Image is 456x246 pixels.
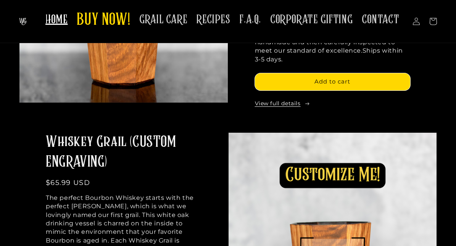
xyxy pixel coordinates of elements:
[192,8,235,32] a: RECIPES
[46,132,201,172] h2: Whiskey Grail (CUSTOM ENGRAVING)
[255,73,411,90] button: Add to cart
[45,12,68,27] span: HOME
[357,8,404,32] a: CONTACT
[72,5,135,35] a: BUY NOW!
[135,8,192,32] a: GRAIL CARE
[235,8,266,32] a: F.A.Q.
[362,12,399,27] span: CONTACT
[46,178,90,187] span: $65.99 USD
[41,8,72,32] a: HOME
[314,78,350,85] span: Add to cart
[255,100,411,108] a: View full details
[239,12,261,27] span: F.A.Q.
[139,12,187,27] span: GRAIL CARE
[266,8,357,32] a: CORPORATE GIFTING
[19,18,27,25] img: The Whiskey Grail
[77,10,130,31] span: BUY NOW!
[197,12,230,27] span: RECIPES
[270,12,353,27] span: CORPORATE GIFTING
